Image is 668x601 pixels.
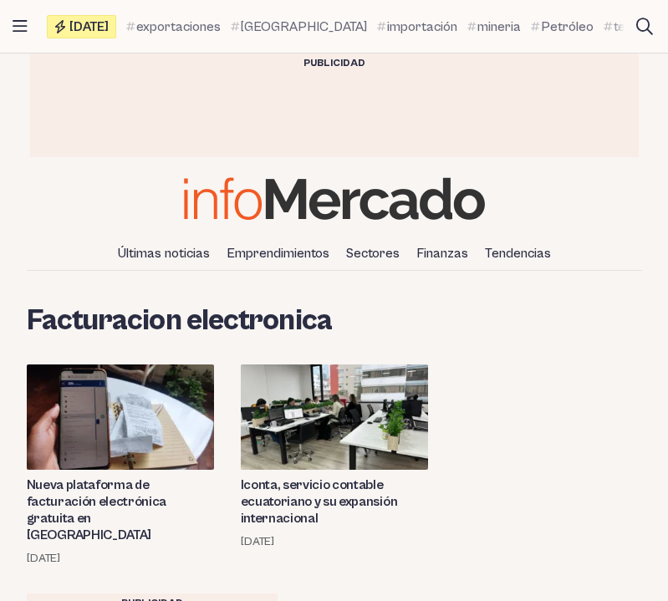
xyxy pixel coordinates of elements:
a: Nueva plataforma de facturación electrónica gratuita en [GEOGRAPHIC_DATA] [27,476,214,543]
time: 24 abril, 2023 05:47 [27,550,60,567]
span: [GEOGRAPHIC_DATA] [241,17,367,37]
span: mineria [477,17,521,37]
a: Emprendimientos [220,239,336,267]
span: importación [387,17,457,37]
a: Tendencias [478,239,558,267]
a: Últimas noticias [111,239,217,267]
a: mineria [467,17,521,37]
div: Publicidad [30,53,639,74]
span: [DATE] [69,20,109,33]
a: Iconta, servicio contable ecuatoriano y su expansión internacional [241,476,428,527]
a: exportaciones [126,17,221,37]
img: En Ecuador solo los contribuyentes considerados negocios populares, es decir, que tienen ventas m... [27,364,214,470]
a: Sectores [339,239,406,267]
a: [GEOGRAPHIC_DATA] [231,17,367,37]
a: Finanzas [410,239,475,267]
img: Infomercado Ecuador logo [184,177,485,220]
a: Petróleo [531,17,594,37]
img: Iconta tiene como meta expandirse en Colombia para 2024. Para ello, la empresa ya está constituid... [241,364,428,470]
span: Facturacion electronica [27,304,332,338]
span: Petróleo [541,17,594,37]
time: 25 marzo, 2023 08:06 [241,533,274,550]
span: exportaciones [136,17,221,37]
a: importación [377,17,457,37]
